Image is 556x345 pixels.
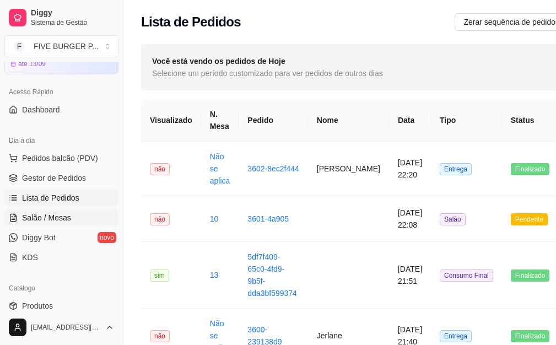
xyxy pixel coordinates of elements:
[431,99,502,142] th: Tipo
[141,99,201,142] th: Visualizado
[4,297,118,315] a: Produtos
[4,229,118,246] a: Diggy Botnovo
[150,163,170,175] span: não
[14,41,25,52] span: F
[511,330,550,342] span: Finalizado
[308,99,389,142] th: Nome
[18,60,46,68] article: até 13/09
[22,300,53,311] span: Produtos
[22,104,60,115] span: Dashboard
[247,164,299,173] a: 3602-8ec2f444
[389,142,431,196] td: [DATE] 22:20
[511,163,550,175] span: Finalizado
[4,169,118,187] a: Gestor de Pedidos
[4,4,118,31] a: DiggySistema de Gestão
[247,252,297,298] a: 5df7f409-65c0-4fd9-9b5f-dda3bf599374
[210,214,219,223] a: 10
[4,314,118,341] button: [EMAIL_ADDRESS][DOMAIN_NAME]
[389,99,431,142] th: Data
[22,232,56,243] span: Diggy Bot
[210,152,230,185] a: Não se aplica
[4,209,118,227] a: Salão / Mesas
[31,8,114,18] span: Diggy
[511,213,548,225] span: Pendente
[210,271,219,279] a: 13
[4,189,118,207] a: Lista de Pedidos
[4,249,118,266] a: KDS
[150,269,169,282] span: sim
[440,213,466,225] span: Salão
[152,57,285,66] strong: Você está vendo os pedidos de Hoje
[4,101,118,118] a: Dashboard
[511,269,550,282] span: Finalizado
[4,149,118,167] button: Pedidos balcão (PDV)
[31,18,114,27] span: Sistema de Gestão
[4,83,118,101] div: Acesso Rápido
[22,252,38,263] span: KDS
[440,163,472,175] span: Entrega
[34,41,99,52] div: FIVE BURGER P ...
[22,153,98,164] span: Pedidos balcão (PDV)
[150,213,170,225] span: não
[152,67,383,79] span: Selecione um período customizado para ver pedidos de outros dias
[22,192,79,203] span: Lista de Pedidos
[4,132,118,149] div: Dia a dia
[308,142,389,196] td: [PERSON_NAME]
[239,99,307,142] th: Pedido
[389,196,431,242] td: [DATE] 22:08
[22,172,86,184] span: Gestor de Pedidos
[4,35,118,57] button: Select a team
[4,279,118,297] div: Catálogo
[31,323,101,332] span: [EMAIL_ADDRESS][DOMAIN_NAME]
[150,330,170,342] span: não
[22,212,71,223] span: Salão / Mesas
[141,13,241,31] h2: Lista de Pedidos
[389,242,431,309] td: [DATE] 21:51
[247,214,289,223] a: 3601-4a905
[440,330,472,342] span: Entrega
[201,99,239,142] th: N. Mesa
[440,269,493,282] span: Consumo Final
